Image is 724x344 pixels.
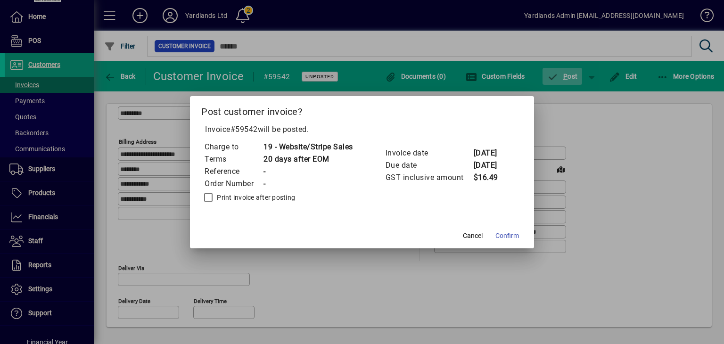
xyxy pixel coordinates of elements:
p: Invoice will be posted . [201,124,523,135]
button: Confirm [492,228,523,245]
td: Charge to [204,141,263,153]
td: Order Number [204,178,263,190]
td: 20 days after EOM [263,153,353,165]
td: - [263,165,353,178]
td: Due date [385,159,473,172]
td: - [263,178,353,190]
button: Cancel [458,228,488,245]
td: [DATE] [473,147,511,159]
span: #59542 [230,125,258,134]
td: GST inclusive amount [385,172,473,184]
label: Print invoice after posting [215,193,295,202]
td: $16.49 [473,172,511,184]
h2: Post customer invoice? [190,96,534,123]
td: Terms [204,153,263,165]
td: Invoice date [385,147,473,159]
td: Reference [204,165,263,178]
td: 19 - Website/Stripe Sales [263,141,353,153]
span: Confirm [495,231,519,241]
span: Cancel [463,231,483,241]
td: [DATE] [473,159,511,172]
